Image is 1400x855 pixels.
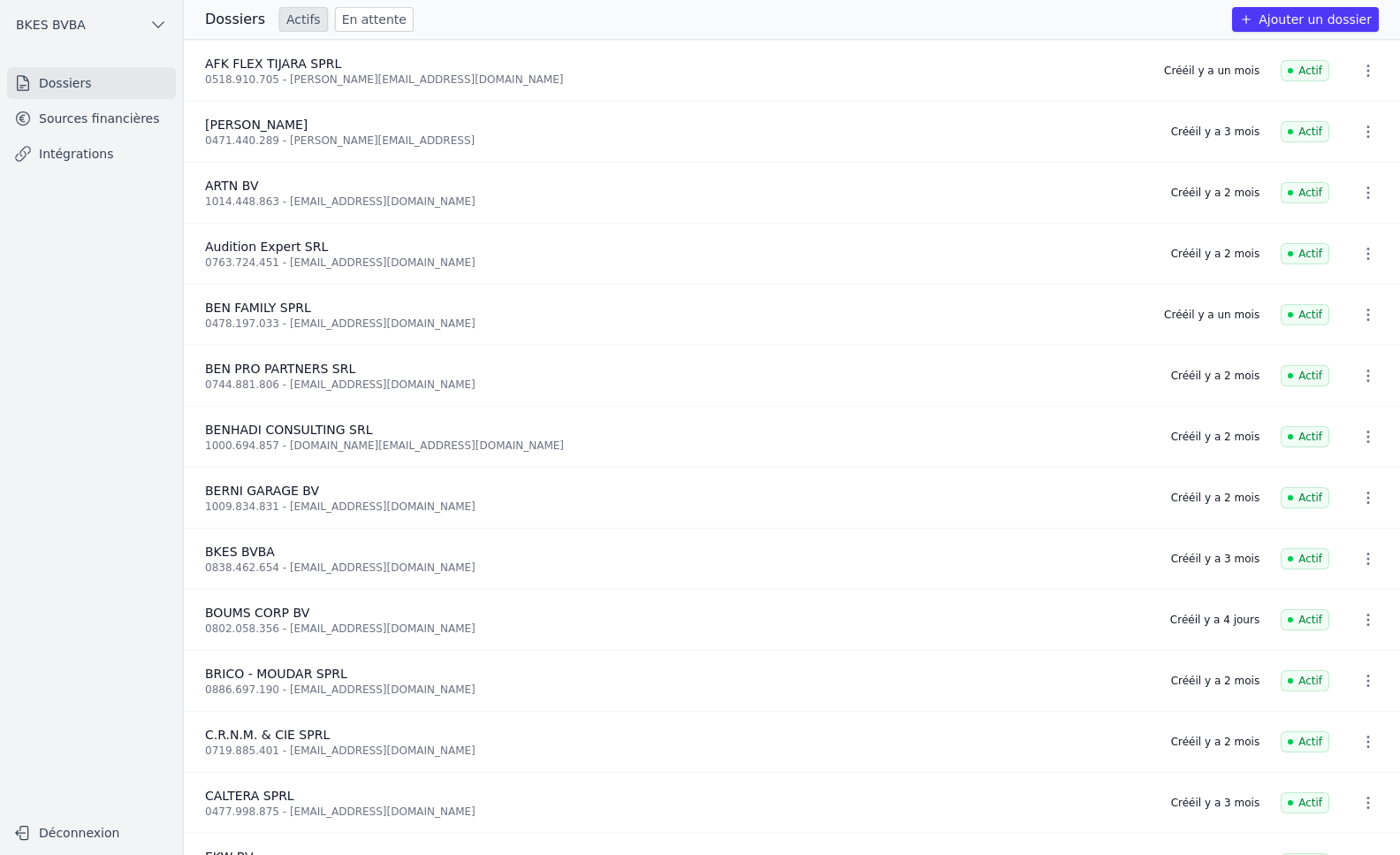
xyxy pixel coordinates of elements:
a: En attente [335,7,414,32]
span: [PERSON_NAME] [205,118,308,132]
div: Créé il y a 2 mois [1171,369,1259,383]
span: Actif [1281,731,1329,752]
span: BEN PRO PARTNERS SRL [205,362,355,376]
a: Sources financières [7,103,176,134]
span: CALTERA SPRL [205,789,294,803]
div: 0802.058.356 - [EMAIL_ADDRESS][DOMAIN_NAME] [205,622,1149,636]
span: BOUMS CORP BV [205,606,309,620]
div: Créé il y a 3 mois [1171,796,1259,810]
a: Actifs [279,7,328,32]
span: Actif [1281,182,1329,203]
a: Intégrations [7,138,176,170]
a: Dossiers [7,67,176,99]
span: BEN FAMILY SPRL [205,301,311,315]
span: BKES BVBA [16,16,86,34]
div: 0471.440.289 - [PERSON_NAME][EMAIL_ADDRESS] [205,134,1150,148]
div: 1009.834.831 - [EMAIL_ADDRESS][DOMAIN_NAME] [205,500,1150,514]
span: Actif [1281,243,1329,264]
div: 0763.724.451 - [EMAIL_ADDRESS][DOMAIN_NAME] [205,256,1150,270]
div: 0744.881.806 - [EMAIL_ADDRESS][DOMAIN_NAME] [205,378,1150,392]
div: Créé il y a 2 mois [1171,491,1259,505]
div: Créé il y a un mois [1164,308,1259,322]
span: C.R.N.M. & CIE SPRL [205,728,330,742]
button: Déconnexion [7,819,176,847]
div: 1014.448.863 - [EMAIL_ADDRESS][DOMAIN_NAME] [205,195,1150,209]
div: 0518.910.705 - [PERSON_NAME][EMAIL_ADDRESS][DOMAIN_NAME] [205,73,1143,87]
span: ARTN BV [205,179,259,193]
span: Actif [1281,487,1329,508]
span: Actif [1281,121,1329,142]
button: Ajouter un dossier [1232,7,1379,32]
div: Créé il y a 2 mois [1171,186,1259,200]
span: Actif [1281,792,1329,813]
div: Créé il y a 3 mois [1171,125,1259,139]
div: Créé il y a 2 mois [1171,735,1259,749]
span: BRICO - MOUDAR SPRL [205,667,347,681]
div: 0886.697.190 - [EMAIL_ADDRESS][DOMAIN_NAME] [205,683,1150,697]
span: BERNI GARAGE BV [205,484,319,498]
h3: Dossiers [205,9,265,30]
div: 1000.694.857 - [DOMAIN_NAME][EMAIL_ADDRESS][DOMAIN_NAME] [205,439,1150,453]
span: BENHADI CONSULTING SRL [205,423,373,437]
span: Actif [1281,548,1329,569]
div: Créé il y a 3 mois [1171,552,1259,566]
span: Audition Expert SRL [205,240,328,254]
span: Actif [1281,365,1329,386]
span: Actif [1281,304,1329,325]
span: Actif [1281,670,1329,691]
span: BKES BVBA [205,545,275,559]
div: 0477.998.875 - [EMAIL_ADDRESS][DOMAIN_NAME] [205,805,1150,819]
span: Actif [1281,609,1329,630]
div: Créé il y a 2 mois [1171,430,1259,444]
span: Actif [1281,426,1329,447]
div: Créé il y a un mois [1164,64,1259,78]
span: AFK FLEX TIJARA SPRL [205,57,341,71]
button: BKES BVBA [7,11,176,39]
div: Créé il y a 2 mois [1171,247,1259,261]
div: Créé il y a 4 jours [1170,613,1259,627]
div: 0478.197.033 - [EMAIL_ADDRESS][DOMAIN_NAME] [205,317,1143,331]
div: Créé il y a 2 mois [1171,674,1259,688]
span: Actif [1281,60,1329,81]
div: 0838.462.654 - [EMAIL_ADDRESS][DOMAIN_NAME] [205,561,1150,575]
div: 0719.885.401 - [EMAIL_ADDRESS][DOMAIN_NAME] [205,744,1150,758]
